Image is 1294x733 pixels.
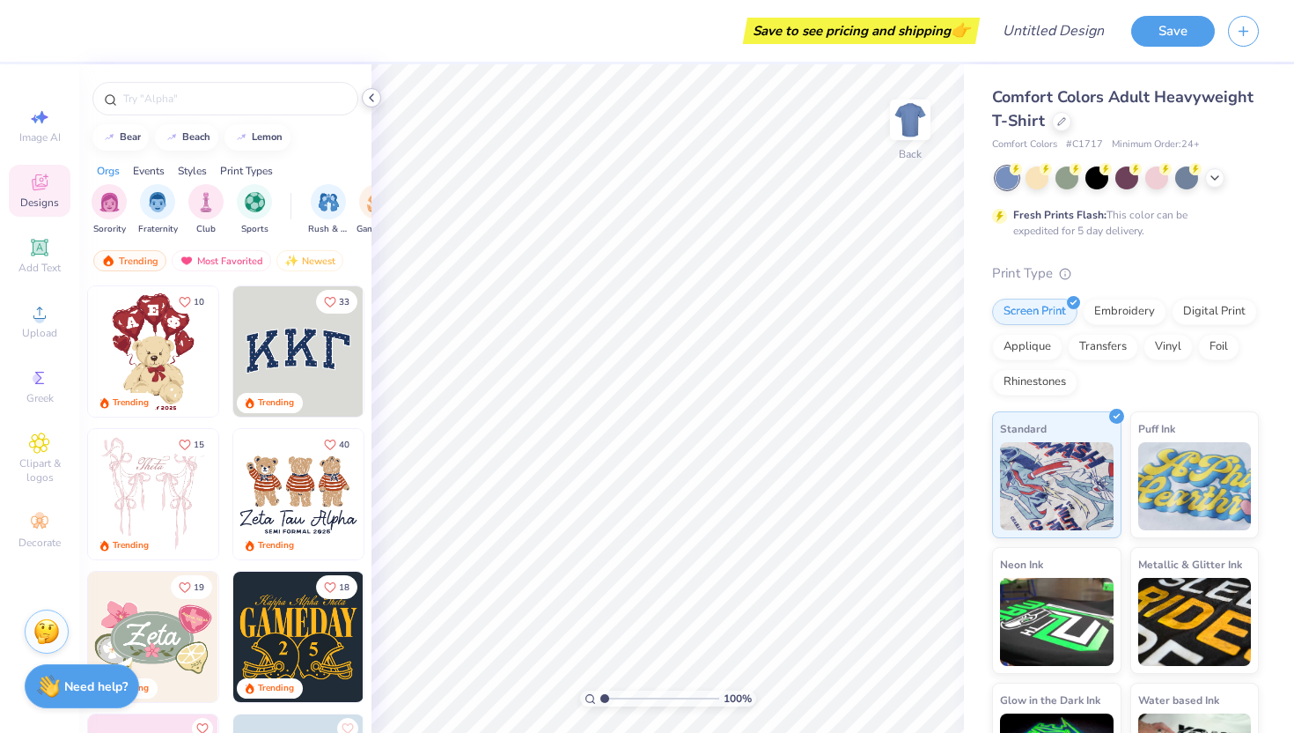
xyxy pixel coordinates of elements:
[88,572,218,702] img: 010ceb09-c6fc-40d9-b71e-e3f087f73ee6
[1066,137,1103,152] span: # C1717
[1013,208,1107,222] strong: Fresh Prints Flash:
[233,572,364,702] img: b8819b5f-dd70-42f8-b218-32dd770f7b03
[747,18,975,44] div: Save to see pricing and shipping
[113,539,149,552] div: Trending
[113,396,149,410] div: Trending
[178,163,207,179] div: Styles
[88,286,218,417] img: 587403a7-0594-4a7f-b2bd-0ca67a3ff8dd
[1013,207,1230,239] div: This color can be expedited for 5 day delivery.
[233,286,364,417] img: 3b9aba4f-e317-4aa7-a679-c95a879539bd
[1138,442,1252,530] img: Puff Ink
[93,250,166,271] div: Trending
[18,536,61,550] span: Decorate
[951,19,970,41] span: 👉
[989,13,1118,48] input: Untitled Design
[1112,137,1200,152] span: Minimum Order: 24 +
[992,263,1259,284] div: Print Type
[357,184,397,236] button: filter button
[1143,334,1193,360] div: Vinyl
[339,298,349,307] span: 33
[258,539,294,552] div: Trending
[233,429,364,559] img: a3be6b59-b000-4a72-aad0-0c575b892a6b
[155,124,218,151] button: beach
[171,433,212,456] button: Like
[133,163,165,179] div: Events
[18,261,61,275] span: Add Text
[165,132,179,143] img: trend_line.gif
[1138,578,1252,666] img: Metallic & Glitter Ink
[138,223,178,236] span: Fraternity
[363,429,493,559] img: d12c9beb-9502-45c7-ae94-40b97fdd6040
[101,255,115,267] img: trending.gif
[188,184,224,236] div: filter for Club
[220,163,273,179] div: Print Types
[92,184,127,236] div: filter for Sorority
[1083,299,1166,325] div: Embroidery
[1138,419,1175,438] span: Puff Ink
[19,130,61,144] span: Image AI
[224,124,290,151] button: lemon
[1000,578,1114,666] img: Neon Ink
[172,250,271,271] div: Most Favorited
[20,196,59,210] span: Designs
[1138,555,1242,574] span: Metallic & Glitter Ink
[339,441,349,449] span: 40
[148,192,167,212] img: Fraternity Image
[9,456,70,485] span: Clipart & logos
[339,583,349,592] span: 18
[102,132,116,143] img: trend_line.gif
[99,192,120,212] img: Sorority Image
[194,298,204,307] span: 10
[88,429,218,559] img: 83dda5b0-2158-48ca-832c-f6b4ef4c4536
[1198,334,1239,360] div: Foil
[1172,299,1257,325] div: Digital Print
[724,691,752,707] span: 100 %
[308,184,349,236] div: filter for Rush & Bid
[171,290,212,314] button: Like
[992,369,1077,396] div: Rhinestones
[237,184,272,236] div: filter for Sports
[92,184,127,236] button: filter button
[316,290,357,314] button: Like
[22,326,57,340] span: Upload
[899,146,922,162] div: Back
[308,184,349,236] button: filter button
[252,132,283,142] div: lemon
[992,137,1057,152] span: Comfort Colors
[217,429,348,559] img: d12a98c7-f0f7-4345-bf3a-b9f1b718b86e
[241,223,268,236] span: Sports
[992,334,1062,360] div: Applique
[217,572,348,702] img: d6d5c6c6-9b9a-4053-be8a-bdf4bacb006d
[237,184,272,236] button: filter button
[316,575,357,599] button: Like
[363,572,493,702] img: 2b704b5a-84f6-4980-8295-53d958423ff9
[258,396,294,410] div: Trending
[308,223,349,236] span: Rush & Bid
[357,184,397,236] div: filter for Game Day
[316,433,357,456] button: Like
[992,86,1254,131] span: Comfort Colors Adult Heavyweight T-Shirt
[1000,691,1100,709] span: Glow in the Dark Ink
[992,299,1077,325] div: Screen Print
[182,132,210,142] div: beach
[1000,419,1047,438] span: Standard
[1138,691,1219,709] span: Water based Ink
[138,184,178,236] button: filter button
[196,223,216,236] span: Club
[1000,442,1114,530] img: Standard
[194,441,204,449] span: 15
[1000,555,1043,574] span: Neon Ink
[245,192,265,212] img: Sports Image
[121,90,347,107] input: Try "Alpha"
[196,192,216,212] img: Club Image
[284,255,298,267] img: Newest.gif
[1068,334,1138,360] div: Transfers
[97,163,120,179] div: Orgs
[93,223,126,236] span: Sorority
[64,678,128,695] strong: Need help?
[171,575,212,599] button: Like
[276,250,343,271] div: Newest
[367,192,387,212] img: Game Day Image
[1131,16,1215,47] button: Save
[180,255,194,267] img: most_fav.gif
